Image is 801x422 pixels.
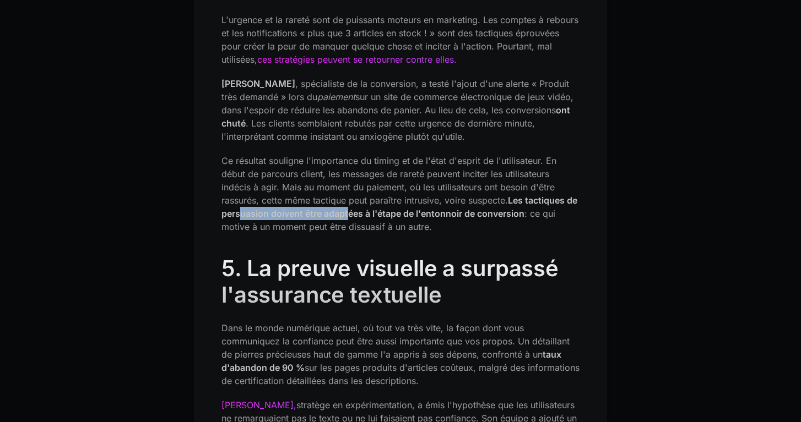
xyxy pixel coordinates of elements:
font: L'urgence et la rareté sont de puissants moteurs en marketing. Les comptes à rebours et les notif... [221,14,578,65]
font: . Les clients semblaient rebutés par cette urgence de dernière minute, l'interprétant comme insis... [221,118,535,142]
font: [PERSON_NAME] [221,78,295,89]
font: , spécialiste de la conversion, a testé l'ajout d'une alerte « Produit très demandé » lors du [221,78,569,102]
font: sur les pages produits d'articles coûteux, malgré des informations de certification détaillées da... [221,362,580,386]
font: Ce résultat souligne l'importance du timing et de l'état d'esprit de l'utilisateur. En début de p... [221,155,556,206]
a: [PERSON_NAME], [221,399,296,410]
font: : ce qui motive à un moment peut être dissuasif à un autre. [221,208,555,232]
font: 5. La preuve visuelle a surpassé l'assurance textuelle [221,255,559,308]
font: ont chuté [221,105,570,129]
a: ces stratégies peuvent se retourner contre elles. [257,54,457,65]
font: Les tactiques de persuasion doivent être adaptées à l'étape de l'entonnoir de conversion [221,195,577,219]
font: sur un site de commerce électronique de jeux vidéo, dans l'espoir de réduire les abandons de pani... [221,91,573,116]
font: taux d'abandon de 90 % [221,349,561,373]
font: Dans le monde numérique actuel, où tout va très vite, la façon dont vous communiquez la confiance... [221,322,570,360]
font: paiement [317,91,355,102]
